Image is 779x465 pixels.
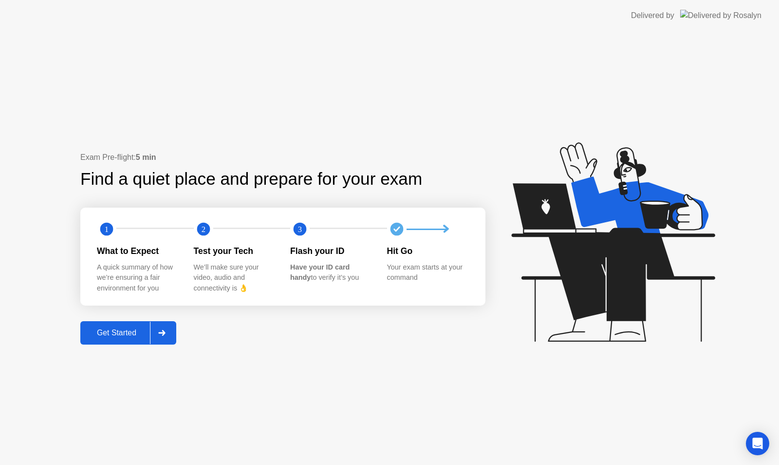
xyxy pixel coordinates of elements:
div: to verify it’s you [290,262,371,283]
div: A quick summary of how we’re ensuring a fair environment for you [97,262,178,294]
text: 2 [201,225,205,234]
img: Delivered by Rosalyn [680,10,761,21]
b: Have your ID card handy [290,263,350,282]
div: We’ll make sure your video, audio and connectivity is 👌 [194,262,275,294]
div: Get Started [83,329,150,337]
div: Flash your ID [290,245,371,257]
div: What to Expect [97,245,178,257]
div: Open Intercom Messenger [746,432,769,455]
text: 3 [298,225,302,234]
div: Exam Pre-flight: [80,152,485,163]
button: Get Started [80,321,176,345]
div: Test your Tech [194,245,275,257]
b: 5 min [136,153,156,161]
div: Your exam starts at your command [387,262,468,283]
div: Delivered by [631,10,674,21]
text: 1 [105,225,109,234]
div: Find a quiet place and prepare for your exam [80,166,424,192]
div: Hit Go [387,245,468,257]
